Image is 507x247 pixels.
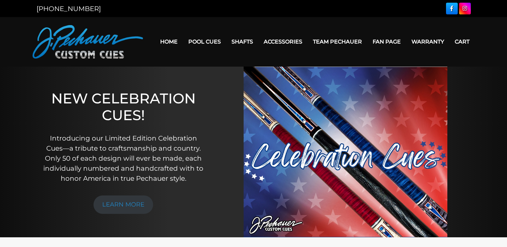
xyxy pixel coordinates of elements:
h1: NEW CELEBRATION CUES! [41,90,205,124]
a: LEARN MORE [93,195,153,214]
a: Shafts [226,33,258,50]
a: Accessories [258,33,308,50]
img: Pechauer Custom Cues [33,25,143,59]
a: Cart [449,33,475,50]
a: Home [155,33,183,50]
a: Team Pechauer [308,33,367,50]
a: Fan Page [367,33,406,50]
a: Pool Cues [183,33,226,50]
a: [PHONE_NUMBER] [37,5,101,13]
p: Introducing our Limited Edition Celebration Cues—a tribute to craftsmanship and country. Only 50 ... [41,133,205,183]
a: Warranty [406,33,449,50]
